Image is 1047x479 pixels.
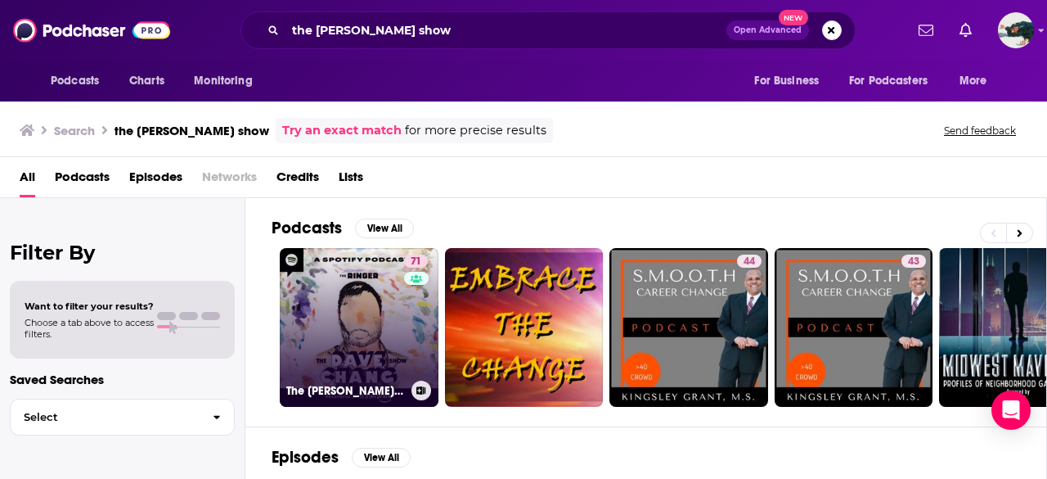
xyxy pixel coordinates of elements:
span: Want to filter your results? [25,301,154,312]
span: Open Advanced [734,26,802,34]
span: New [779,10,808,25]
h2: Podcasts [272,218,342,238]
a: 44 [609,248,768,407]
span: For Podcasters [849,70,928,93]
button: open menu [838,66,951,97]
img: Podchaser - Follow, Share and Rate Podcasts [13,15,170,46]
a: Podcasts [55,164,110,197]
a: 43 [775,248,933,407]
a: Credits [276,164,319,197]
span: Choose a tab above to access filters. [25,317,154,340]
a: 44 [737,255,762,268]
input: Search podcasts, credits, & more... [285,17,726,43]
a: Lists [339,164,363,197]
h3: Search [54,123,95,138]
button: open menu [743,66,839,97]
h3: the [PERSON_NAME] show [115,123,269,138]
button: Show profile menu [998,12,1034,48]
a: 71The [PERSON_NAME] Show [280,248,438,407]
h2: Episodes [272,447,339,468]
span: For Business [754,70,819,93]
span: More [959,70,987,93]
span: Monitoring [194,70,252,93]
span: Logged in as fsg.publicity [998,12,1034,48]
a: 43 [901,255,926,268]
a: PodcastsView All [272,218,414,238]
span: Select [11,412,200,423]
span: 71 [411,254,421,270]
span: 44 [744,254,755,270]
button: Send feedback [939,124,1021,138]
a: All [20,164,35,197]
a: Show notifications dropdown [953,16,978,44]
img: User Profile [998,12,1034,48]
span: 43 [908,254,919,270]
button: Select [10,399,235,436]
p: Saved Searches [10,372,235,387]
div: Open Intercom Messenger [991,391,1031,430]
button: Open AdvancedNew [726,20,809,40]
a: Show notifications dropdown [912,16,940,44]
h3: The [PERSON_NAME] Show [286,384,405,398]
button: open menu [39,66,120,97]
button: open menu [948,66,1008,97]
a: Episodes [129,164,182,197]
a: Charts [119,66,174,97]
span: for more precise results [405,121,546,140]
span: Charts [129,70,164,93]
span: Podcasts [51,70,99,93]
span: Networks [202,164,257,197]
a: EpisodesView All [272,447,411,468]
a: Try an exact match [282,121,402,140]
button: View All [352,448,411,468]
h2: Filter By [10,241,235,264]
div: Search podcasts, credits, & more... [240,11,856,49]
button: open menu [182,66,273,97]
a: 71 [404,255,428,268]
button: View All [355,219,414,238]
